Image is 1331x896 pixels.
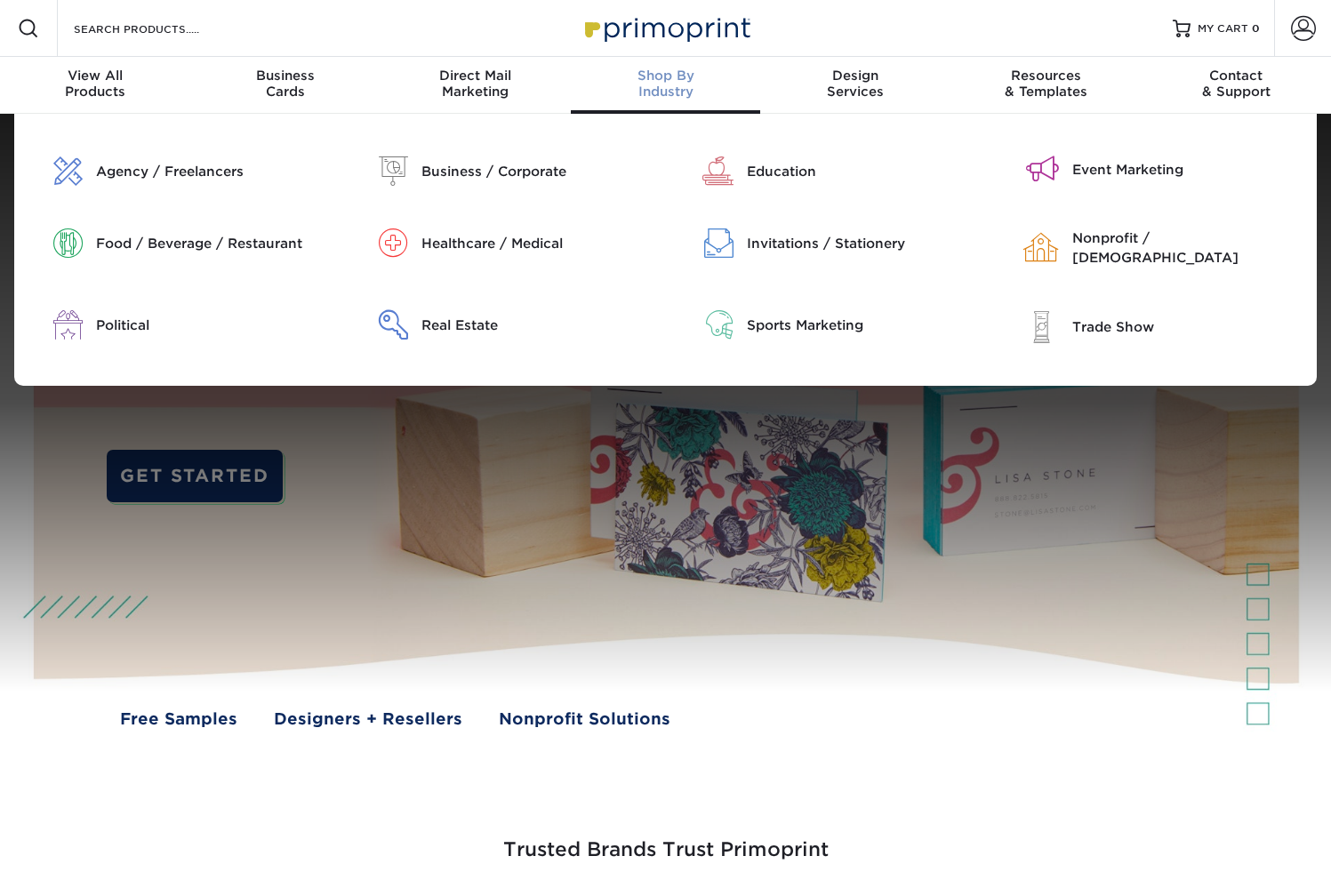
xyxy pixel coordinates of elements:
a: Real Estate [353,310,652,340]
a: Nonprofit / [DEMOGRAPHIC_DATA] [1005,228,1303,268]
a: Shop ByIndustry [571,57,761,114]
input: SEARCH PRODUCTS..... [72,18,245,39]
div: Invitations / Stationery [747,234,978,253]
a: Invitations / Stationery [679,228,978,258]
span: Business [190,68,381,84]
a: BusinessCards [190,57,381,114]
a: DesignServices [760,57,950,114]
a: Nonprofit Solutions [499,708,670,732]
div: Agency / Freelancers [96,162,327,181]
div: Political [96,316,327,335]
h3: Trusted Brands Trust Primoprint [146,796,1186,883]
a: Food / Beverage / Restaurant [28,228,326,258]
div: Sports Marketing [747,316,978,335]
div: Business / Corporate [421,162,653,181]
div: Marketing [381,68,571,100]
div: Event Marketing [1072,160,1303,180]
div: Nonprofit / [DEMOGRAPHIC_DATA] [1072,228,1303,268]
span: Contact [1141,68,1331,84]
span: Resources [950,68,1141,84]
a: Direct MailMarketing [381,57,571,114]
div: & Support [1141,68,1331,100]
div: Real Estate [421,316,653,335]
a: Contact& Support [1141,57,1331,114]
a: Free Samples [120,708,237,732]
a: Event Marketing [1005,156,1303,182]
a: Trade Show [1005,310,1303,343]
a: Resources& Templates [950,57,1141,114]
a: Education [679,156,978,186]
div: Cards [190,68,381,100]
a: Political [28,310,326,340]
span: MY CART [1198,21,1248,36]
span: Shop By [571,68,761,84]
span: Direct Mail [381,68,571,84]
div: Services [760,68,950,100]
div: Trade Show [1072,317,1303,337]
a: Business / Corporate [353,156,652,186]
a: Agency / Freelancers [28,156,326,186]
div: Healthcare / Medical [421,234,653,253]
img: Primoprint [577,9,755,47]
div: Food / Beverage / Restaurant [96,234,327,253]
div: Education [747,162,978,181]
a: Healthcare / Medical [353,228,652,258]
div: & Templates [950,68,1141,100]
a: Sports Marketing [679,310,978,340]
div: Industry [571,68,761,100]
span: 0 [1252,22,1260,35]
span: Design [760,68,950,84]
a: Designers + Resellers [274,708,462,732]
